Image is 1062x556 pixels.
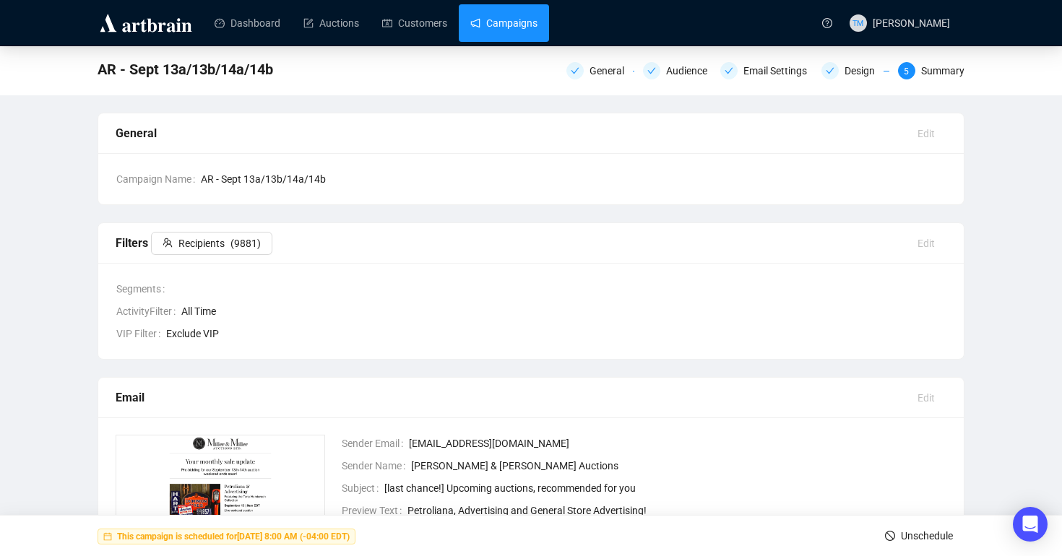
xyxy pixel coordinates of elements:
div: Design [845,62,884,79]
span: Subject [342,480,384,496]
button: Unschedule [873,524,964,547]
span: Exclude VIP [166,326,946,342]
div: Audience [666,62,716,79]
span: Filters [116,236,272,250]
div: Open Intercom Messenger [1013,507,1048,542]
span: check [647,66,656,75]
div: Design [821,62,889,79]
div: General [116,124,906,142]
div: Email [116,388,906,407]
button: Edit [906,232,946,255]
div: Email Settings [720,62,813,79]
span: stop [885,531,895,541]
div: Summary [921,62,964,79]
span: Sender Name [342,458,411,474]
div: 5Summary [898,62,964,79]
span: AR - Sept 13a/13b/14a/14b [98,58,273,81]
span: [last chance!] Upcoming auctions, recommended for you [384,480,947,496]
button: Recipients(9881) [151,232,272,255]
span: Petroliana, Advertising and General Store Advertising! [407,503,947,518]
span: Segments [116,281,170,297]
div: General [566,62,634,79]
span: Recipients [178,235,225,251]
span: check [826,66,834,75]
button: Edit [906,122,946,145]
span: check [571,66,579,75]
span: Sender Email [342,435,409,451]
span: calendar [103,532,112,541]
div: General [590,62,633,79]
a: Campaigns [470,4,538,42]
span: check [725,66,733,75]
span: ActivityFilter [116,303,181,319]
span: Unschedule [901,516,953,556]
span: ( 9881 ) [230,235,261,251]
span: [EMAIL_ADDRESS][DOMAIN_NAME] [409,435,947,451]
span: VIP Filter [116,326,166,342]
span: Preview Text [342,503,407,518]
a: Dashboard [215,4,280,42]
span: 5 [904,66,909,77]
img: logo [98,12,194,35]
span: question-circle [822,18,832,28]
a: Customers [382,4,447,42]
div: Email Settings [743,62,816,79]
span: Campaign Name [116,171,201,187]
span: AR - Sept 13a/13b/14a/14b [201,171,946,187]
span: All Time [181,303,946,319]
div: Audience [643,62,711,79]
button: Edit [906,386,946,409]
span: [PERSON_NAME] & [PERSON_NAME] Auctions [411,458,947,474]
span: [PERSON_NAME] [873,17,950,29]
strong: This campaign is scheduled for [DATE] 8:00 AM (-04:00 EDT) [117,531,350,542]
span: TM [852,17,863,29]
a: Auctions [303,4,359,42]
span: team [163,238,173,248]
